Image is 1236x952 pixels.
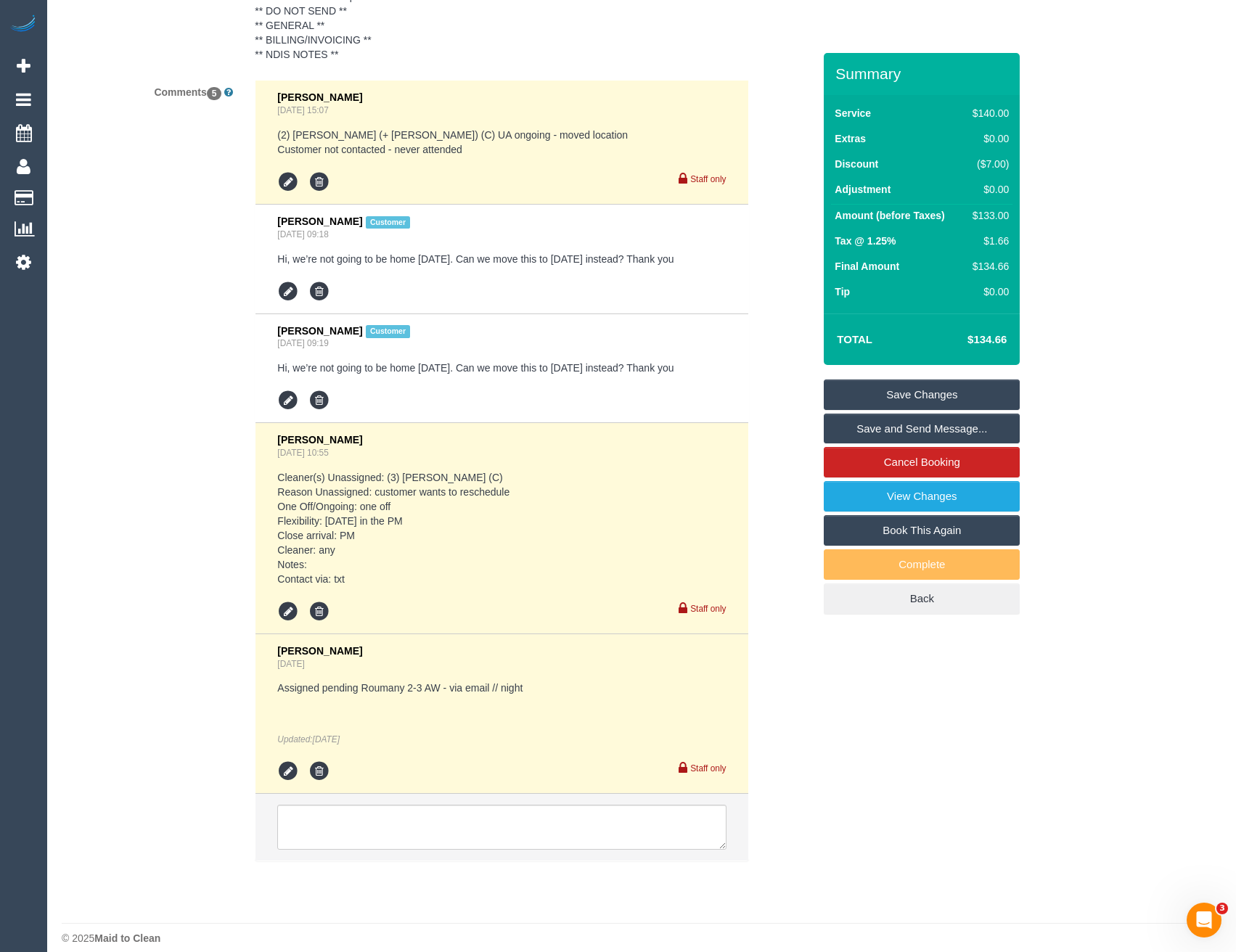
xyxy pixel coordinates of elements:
[824,447,1020,477] a: Cancel Booking
[277,216,362,227] span: [PERSON_NAME]
[207,87,222,100] span: 5
[277,252,726,266] pre: Hi, we’re not going to be home [DATE]. Can we move this to [DATE] instead? Thank you
[835,131,866,146] label: Extras
[690,604,726,614] small: Staff only
[835,106,871,120] label: Service
[967,284,1009,299] div: $0.00
[277,659,304,669] a: [DATE]
[967,234,1009,248] div: $1.66
[277,434,362,446] span: [PERSON_NAME]
[924,334,1007,346] h4: $134.66
[835,208,944,223] label: Amount (before Taxes)
[967,259,1009,274] div: $134.66
[824,481,1020,512] a: View Changes
[967,157,1009,171] div: ($7.00)
[51,80,244,99] label: Comments
[967,182,1009,197] div: $0.00
[9,15,38,35] img: Automaid Logo
[277,325,362,337] span: [PERSON_NAME]
[690,174,726,184] small: Staff only
[277,448,329,458] a: [DATE] 10:55
[824,414,1020,444] a: Save and Send Message...
[835,259,899,274] label: Final Amount
[824,515,1020,546] a: Book This Again
[277,105,329,115] a: [DATE] 15:07
[94,932,160,944] strong: Maid to Clean
[277,645,362,657] span: [PERSON_NAME]
[835,234,896,248] label: Tax @ 1.25%
[1187,903,1221,937] iframe: Intercom live chat
[62,931,1221,945] div: © 2025
[277,229,329,239] a: [DATE] 09:18
[824,379,1020,410] a: Save Changes
[277,361,726,375] pre: Hi, we’re not going to be home [DATE]. Can we move this to [DATE] instead? Thank you
[967,208,1009,223] div: $133.00
[835,182,891,197] label: Adjustment
[366,216,411,229] span: Customer
[967,131,1009,146] div: $0.00
[835,284,850,299] label: Tip
[277,338,329,348] a: [DATE] 09:19
[690,763,726,773] small: Staff only
[1216,903,1228,914] span: 3
[277,734,340,744] em: Updated:
[366,325,411,337] span: Customer
[835,65,1012,82] h3: Summary
[967,106,1009,120] div: $140.00
[277,91,362,103] span: [PERSON_NAME]
[277,128,726,157] pre: (2) [PERSON_NAME] (+ [PERSON_NAME]) (C) UA ongoing - moved location Customer not contacted - neve...
[837,333,872,345] strong: Total
[277,681,726,695] pre: Assigned pending Roumany 2-3 AW - via email // night
[277,470,726,586] pre: Cleaner(s) Unassigned: (3) [PERSON_NAME] (C) Reason Unassigned: customer wants to reschedule One ...
[835,157,878,171] label: Discount
[313,734,340,744] span: Aug 29, 2025 17:05
[824,583,1020,614] a: Back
